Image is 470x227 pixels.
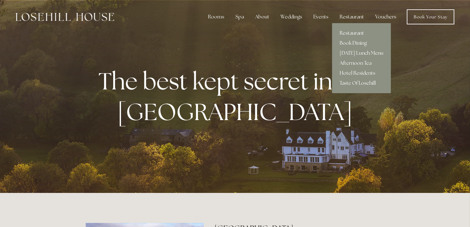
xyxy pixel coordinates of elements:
[308,11,333,23] div: Events
[16,13,114,21] img: Losehill House
[407,9,454,24] a: Book Your Stay
[332,58,391,68] a: Afternoon Tea
[99,66,377,127] strong: The best kept secret in the [GEOGRAPHIC_DATA]
[275,11,307,23] div: Weddings
[335,11,369,23] div: Restaurant
[332,68,391,78] a: Hotel Residents
[332,28,391,38] a: Restaurant
[332,48,391,58] a: [DATE] Lunch Menu
[370,11,401,23] a: Vouchers
[250,11,274,23] div: About
[332,38,391,48] a: Book Dining
[203,11,229,23] div: Rooms
[332,78,391,88] a: Taste Of Losehill
[230,11,249,23] div: Spa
